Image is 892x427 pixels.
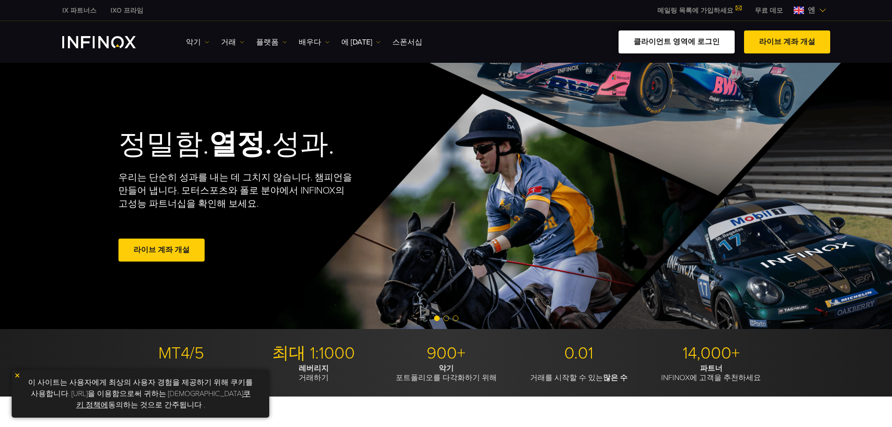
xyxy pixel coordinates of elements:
[272,343,355,363] font: 최대 1:1000
[619,30,735,53] a: 클라이언트 영역에 로그인
[55,6,103,15] a: 인피녹스
[661,373,761,382] font: INFINOX에 고객을 추천하세요
[427,343,465,363] font: 900+
[439,364,454,373] font: 악기
[341,37,372,47] font: 에 [DATE]
[299,373,329,382] font: 거래하기
[759,37,815,46] font: 라이브 계좌 개설
[118,172,352,210] font: 우리는 단순히 성과를 내는 데 그치지 않습니다. 챔피언을 만들어 냅니다. 모터스포츠와 폴로 분야에서 INFINOX의 고성능 파트너십을 확인해 보세요.
[808,6,815,15] font: 엔
[118,127,209,161] font: 정밀함.
[564,343,593,363] font: 0.01
[341,37,381,48] a: 에 [DATE]
[744,30,830,53] a: 라이브 계좌 개설
[396,373,497,382] font: 포트폴리오를 다각화하기 위해
[158,343,204,363] font: MT4/5
[434,315,440,321] span: 슬라이드 1로 이동
[392,37,422,47] font: 스폰서십
[299,37,321,47] font: 배우다
[209,127,272,161] font: 열정.
[186,37,201,47] font: 악기
[755,7,783,15] font: 무료 데모
[103,6,150,15] a: 인피녹스
[700,364,722,373] font: 파트너
[683,343,740,363] font: 14,000+
[272,127,334,161] font: 성과.
[603,373,627,382] font: 많은 수
[221,37,236,47] font: 거래
[392,37,422,48] a: 스폰서십
[14,372,21,379] img: 노란색 닫기 아이콘
[443,315,449,321] span: 슬라이드 2로 이동
[118,239,205,262] a: 라이브 계좌 개설
[186,37,209,48] a: 악기
[299,37,330,48] a: 배우다
[650,7,748,15] a: 메일링 목록에 가입하세요
[221,37,244,48] a: 거래
[62,36,158,48] a: INFINOX 로고
[634,37,720,46] font: 클라이언트 영역에 로그인
[657,7,733,15] font: 메일링 목록에 가입하세요
[453,315,458,321] span: 슬라이드 3으로 이동
[530,373,603,382] font: 거래를 시작할 수 있는
[299,364,329,373] font: 레버리지
[748,6,790,15] a: 인피녹스 메뉴
[28,378,253,398] font: 이 사이트는 사용자에게 최상의 사용자 경험을 제공하기 위해 쿠키를 사용합니다. [URL]을 이용함으로써 귀하는 [DEMOGRAPHIC_DATA]
[108,400,205,410] font: 동의하는 것으로 간주됩니다 .
[133,245,190,255] font: 라이브 계좌 개설
[62,7,96,15] font: IX 파트너스
[111,7,143,15] font: IXO 프라임
[256,37,279,47] font: 플랫폼
[256,37,287,48] a: 플랫폼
